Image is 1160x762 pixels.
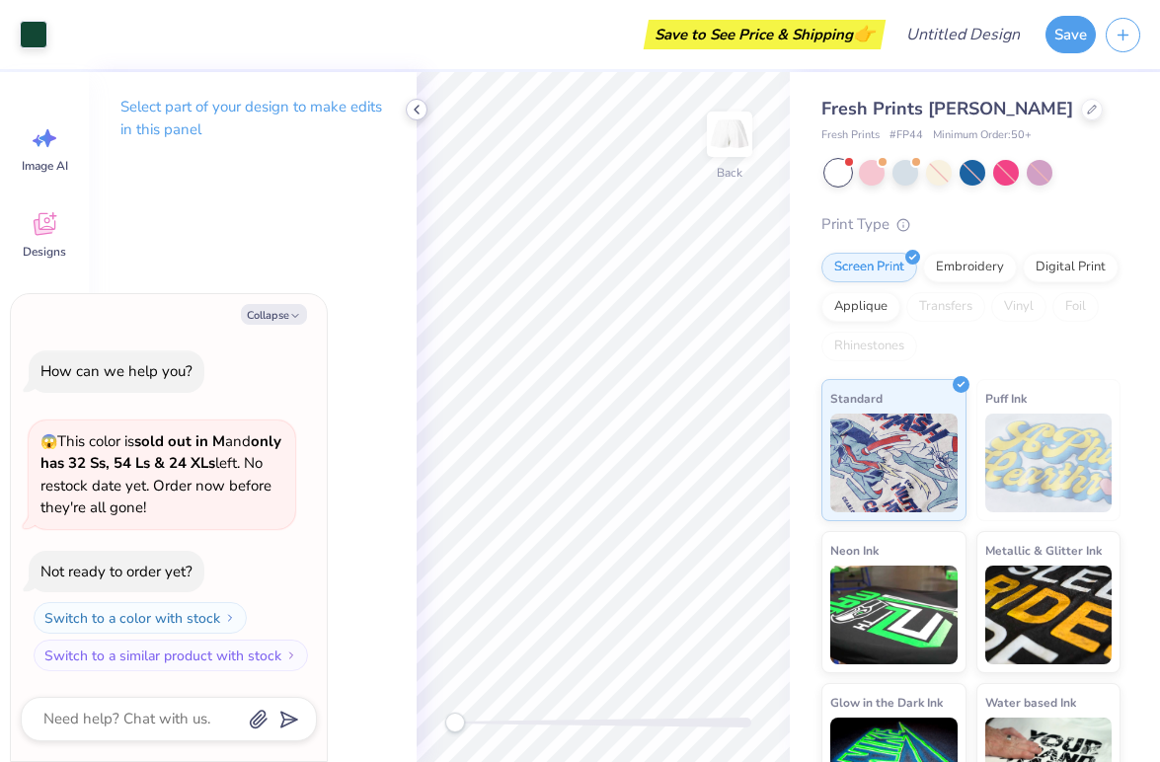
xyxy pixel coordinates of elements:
[923,253,1017,282] div: Embroidery
[40,361,193,381] div: How can we help you?
[821,213,1121,236] div: Print Type
[717,164,742,182] div: Back
[985,388,1027,409] span: Puff Ink
[830,692,943,713] span: Glow in the Dark Ink
[821,292,900,322] div: Applique
[830,540,879,561] span: Neon Ink
[853,22,875,45] span: 👉
[40,431,281,518] span: This color is and left. No restock date yet. Order now before they're all gone!
[821,332,917,361] div: Rhinestones
[134,431,225,451] strong: sold out in M
[985,540,1102,561] span: Metallic & Glitter Ink
[241,304,307,325] button: Collapse
[821,97,1073,120] span: Fresh Prints [PERSON_NAME]
[830,414,958,512] img: Standard
[1052,292,1099,322] div: Foil
[40,562,193,581] div: Not ready to order yet?
[34,640,308,671] button: Switch to a similar product with stock
[985,566,1113,664] img: Metallic & Glitter Ink
[445,713,465,732] div: Accessibility label
[224,612,236,624] img: Switch to a color with stock
[830,566,958,664] img: Neon Ink
[821,253,917,282] div: Screen Print
[23,244,66,260] span: Designs
[120,96,385,141] p: Select part of your design to make edits in this panel
[830,388,883,409] span: Standard
[821,127,880,144] span: Fresh Prints
[1023,253,1119,282] div: Digital Print
[991,292,1046,322] div: Vinyl
[933,127,1032,144] span: Minimum Order: 50 +
[649,20,881,49] div: Save to See Price & Shipping
[889,127,923,144] span: # FP44
[40,432,57,451] span: 😱
[22,158,68,174] span: Image AI
[710,114,749,154] img: Back
[985,692,1076,713] span: Water based Ink
[34,602,247,634] button: Switch to a color with stock
[1045,16,1096,53] button: Save
[906,292,985,322] div: Transfers
[985,414,1113,512] img: Puff Ink
[285,649,297,661] img: Switch to a similar product with stock
[890,15,1036,54] input: Untitled Design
